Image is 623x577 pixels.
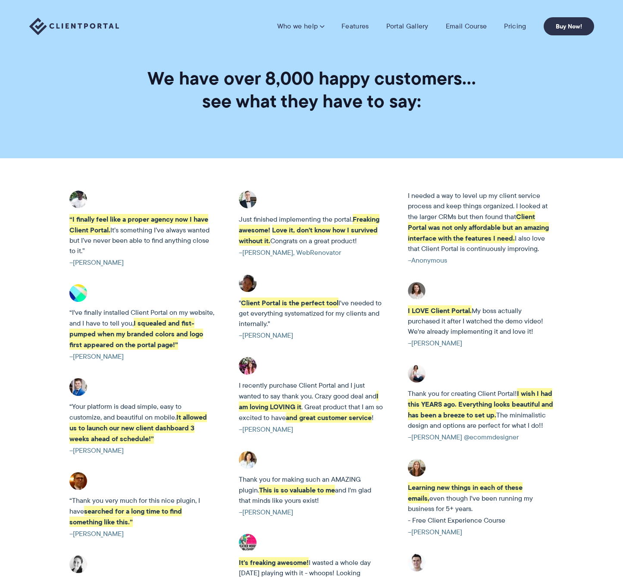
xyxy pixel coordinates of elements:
[408,388,554,431] p: Thank you for creating Client Portal! The minimalistic design and options are perfect for what I ...
[408,388,553,420] strong: I wish I had this YEARS ago. Everything looks beautiful and has been a breeze to set up.
[69,307,215,350] p: “I've finally installed Client Portal on my website, and I have to tell you,
[408,305,554,337] p: My boss actually purchased it after I watched the demo video! We're already implementing it and l...
[408,255,554,266] cite: –Anonymous
[408,191,554,254] p: I needed a way to level up my client service process and keep things organized. I looked at the l...
[504,22,526,31] a: Pricing
[408,527,554,537] cite: –[PERSON_NAME]
[239,380,385,423] p: I recently purchase Client Portal and I just wanted to say thank you. Crazy good deal and . Great...
[408,282,426,300] img: Katie Morrow's Client Portal Testimonial
[408,554,426,571] img: Brock D testimonial of Client Portal
[239,298,385,329] p: " I've needed to get everything systematized for my clients and internally."
[408,305,472,316] strong: I LOVE Client Portal.
[69,506,182,527] strong: searched for a long time to find something like this.”
[69,401,215,444] p: “Your platform is dead simple, easy to customize, and beautiful on mobile.
[239,507,385,517] cite: –[PERSON_NAME]
[408,515,554,526] p: - Free Client Experience Course
[239,357,257,375] img: Client Portal testimonial
[69,412,207,444] strong: It allowed us to launch our new client dashboard 3 weeks ahead of schedule!”
[408,432,554,442] cite: –[PERSON_NAME] @ecommdesigner
[69,495,215,527] p: “Thank you very much for this nice plugin, I have
[69,214,208,235] strong: “I finally feel like a proper agency now I have Client Portal.
[239,451,257,469] img: Crysti Couture's testimonial for Client Portal
[239,424,385,435] cite: –[PERSON_NAME]
[408,482,554,514] p: even though I've been running my business for 5+ years.
[239,214,379,235] strong: Freaking awesome!
[408,211,549,243] strong: Client Portal was not only affordable but an amazing interface with the features I need.
[408,482,523,503] strong: Learning new things in each of these emails,
[259,485,335,495] strong: This is so valuable to me
[341,22,369,31] a: Features
[239,225,378,246] strong: Love it, don't know how I survived without it.
[277,22,324,31] a: Who we help
[446,22,487,31] a: Email Course
[239,391,379,412] strong: I am loving LOVING it
[69,445,215,456] cite: –[PERSON_NAME]
[544,17,594,35] a: Buy Now!
[239,474,385,506] p: Thank you for making such an AMAZING plugin. and I'm glad that minds like yours exist!
[386,22,429,31] a: Portal Gallery
[241,298,338,308] strong: Client Portal is the perfect tool
[69,529,215,539] cite: –[PERSON_NAME]
[69,257,215,268] cite: –[PERSON_NAME]
[239,534,257,552] img: Heather Woods Client Portal testimonial
[239,214,385,246] p: Just finished implementing the portal. Congrats on a great product!
[69,318,203,350] strong: I squealed and fist-pumped when my branded colors and logo first appeared on the portal page!”
[239,557,309,568] strong: It's freaking awesome!
[408,365,426,383] img: Kirsten @ecommdesigner testimonial for Client Portal
[408,338,554,348] cite: –[PERSON_NAME]
[408,459,426,477] img: Maddy Osman's testimonial
[286,412,372,423] strong: and great customer service
[69,214,215,256] p: It’s something I’ve always wanted but I’ve never been able to find anything close to it.”
[239,248,385,258] cite: –[PERSON_NAME], WebRenovator
[239,330,385,341] cite: –[PERSON_NAME]
[69,351,215,362] cite: –[PERSON_NAME]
